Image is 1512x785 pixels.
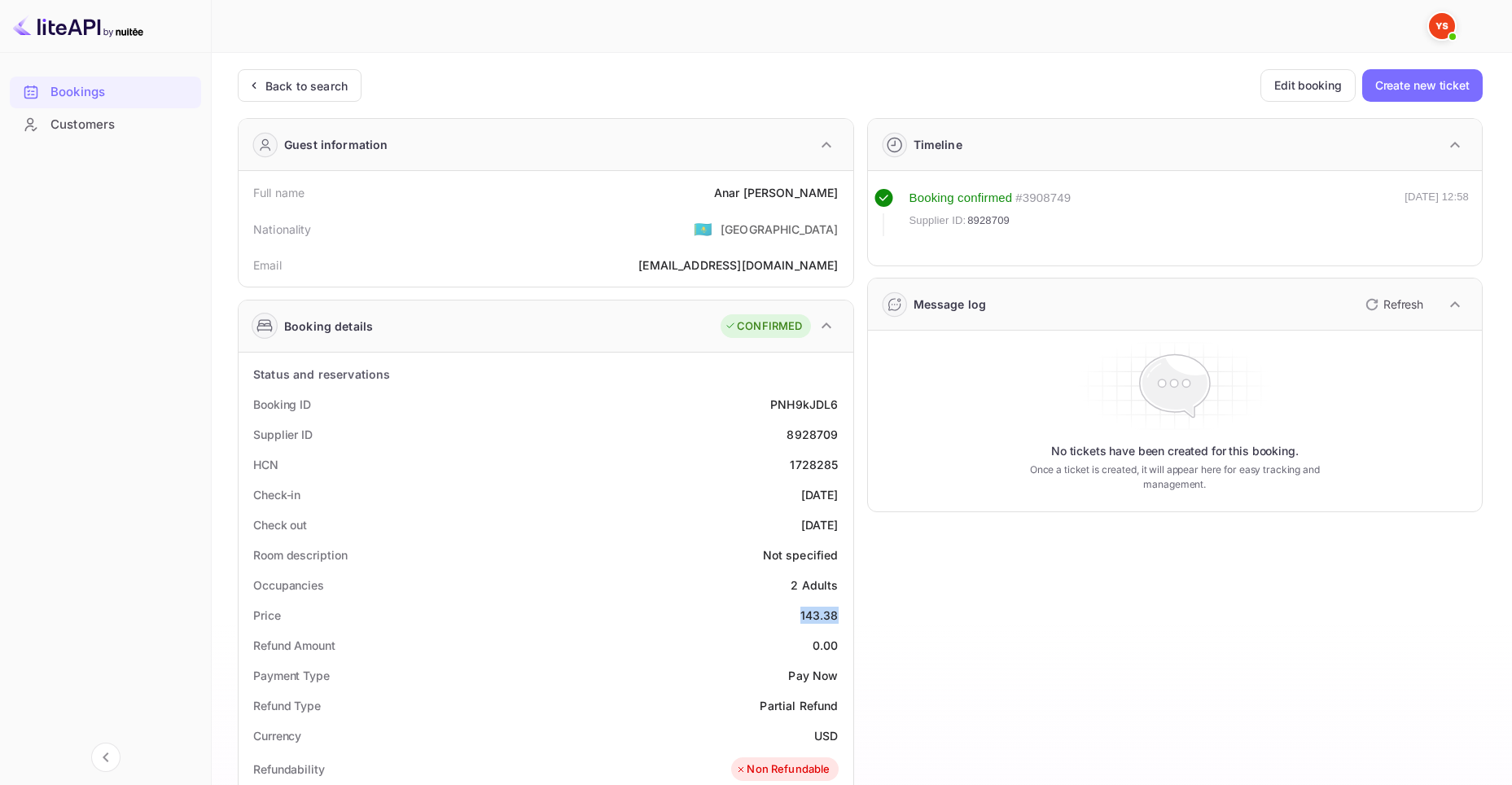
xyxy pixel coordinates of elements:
button: Edit booking [1260,69,1356,102]
button: Refresh [1356,292,1430,318]
div: Full name [253,184,305,201]
div: Anar [PERSON_NAME] [714,184,839,201]
div: Check out [253,516,307,533]
div: Back to search [265,77,348,94]
div: USD [814,727,838,744]
div: Partial Refund [760,697,838,714]
div: Not specified [763,546,839,564]
div: Room description [253,546,347,564]
a: Customers [10,109,201,139]
div: [DATE] 12:58 [1405,189,1469,236]
img: Yandex Support [1429,13,1455,39]
div: 2 Adults [791,577,838,594]
div: Customers [10,109,201,141]
div: Pay Now [788,667,838,684]
div: [EMAIL_ADDRESS][DOMAIN_NAME] [638,257,838,274]
div: Occupancies [253,577,324,594]
div: Refund Amount [253,637,335,654]
span: 8928709 [967,213,1010,229]
div: Booking confirmed [909,189,1013,208]
div: Email [253,257,282,274]
img: LiteAPI logo [13,13,143,39]
div: Booking details [284,318,373,335]
div: HCN [253,456,278,473]
div: [GEOGRAPHIC_DATA] [721,221,839,238]
div: Message log [914,296,987,313]
button: Create new ticket [1362,69,1483,102]
div: Refund Type [253,697,321,714]
div: Check-in [253,486,300,503]
div: # 3908749 [1015,189,1071,208]
div: Bookings [10,77,201,108]
p: No tickets have been created for this booking. [1051,443,1299,459]
div: Nationality [253,221,312,238]
div: Status and reservations [253,366,390,383]
a: Bookings [10,77,201,107]
div: 143.38 [800,607,839,624]
div: Price [253,607,281,624]
div: Bookings [50,83,193,102]
button: Collapse navigation [91,743,121,772]
span: United States [694,214,712,243]
div: [DATE] [801,516,839,533]
span: Supplier ID: [909,213,966,229]
div: Currency [253,727,301,744]
div: CONFIRMED [725,318,802,335]
p: Once a ticket is created, it will appear here for easy tracking and management. [1010,463,1340,492]
div: Booking ID [253,396,311,413]
div: Supplier ID [253,426,313,443]
div: Payment Type [253,667,330,684]
div: Customers [50,116,193,134]
div: 8928709 [787,426,838,443]
div: Timeline [914,136,962,153]
div: [DATE] [801,486,839,503]
div: Refundability [253,761,325,778]
div: Non Refundable [735,761,830,778]
div: PNH9kJDL6 [770,396,838,413]
div: 0.00 [813,637,839,654]
p: Refresh [1383,296,1423,313]
div: Guest information [284,136,388,153]
div: 1728285 [790,456,838,473]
